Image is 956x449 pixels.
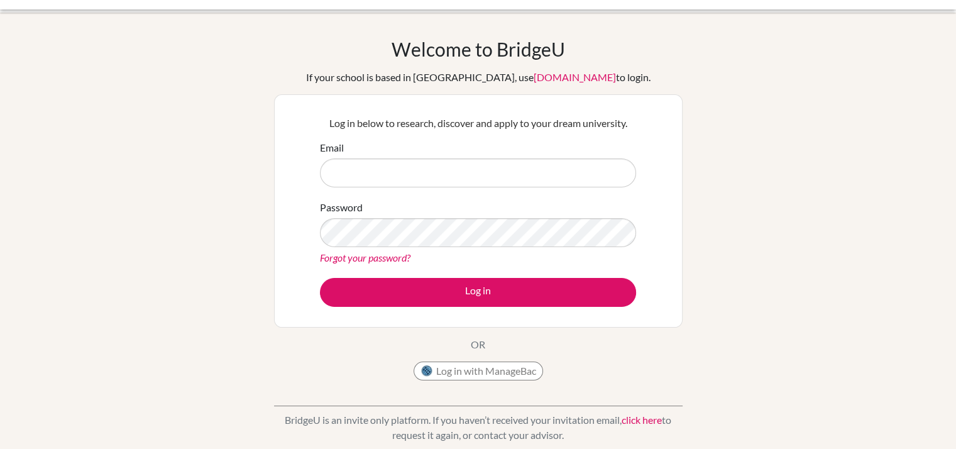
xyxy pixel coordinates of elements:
label: Password [320,200,363,215]
label: Email [320,140,344,155]
button: Log in [320,278,636,307]
div: If your school is based in [GEOGRAPHIC_DATA], use to login. [306,70,651,85]
p: OR [471,337,485,352]
a: Forgot your password? [320,252,410,263]
a: [DOMAIN_NAME] [534,71,616,83]
button: Log in with ManageBac [414,362,543,380]
h1: Welcome to BridgeU [392,38,565,60]
p: Log in below to research, discover and apply to your dream university. [320,116,636,131]
a: click here [622,414,662,426]
p: BridgeU is an invite only platform. If you haven’t received your invitation email, to request it ... [274,413,683,443]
